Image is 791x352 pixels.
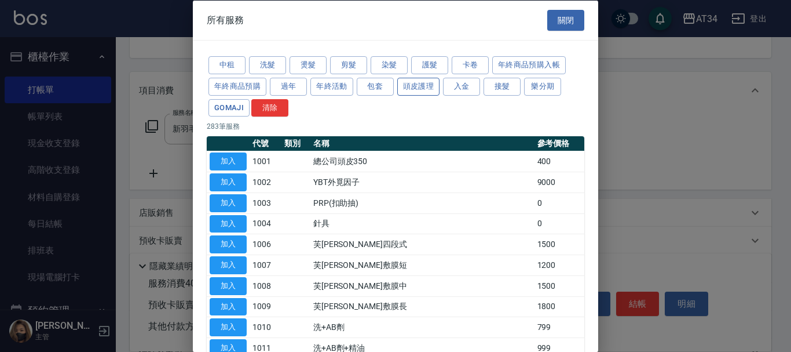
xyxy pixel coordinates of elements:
[524,77,561,95] button: 樂分期
[310,213,534,234] td: 針具
[452,56,489,74] button: 卡卷
[534,151,584,172] td: 400
[310,77,353,95] button: 年終活動
[208,77,266,95] button: 年終商品預購
[250,193,281,213] td: 1003
[310,234,534,255] td: 芙[PERSON_NAME]四段式
[310,172,534,193] td: YBT外覓因子
[310,193,534,213] td: PRP(扣助抽)
[443,77,480,95] button: 入金
[270,77,307,95] button: 過年
[210,235,247,253] button: 加入
[251,99,288,117] button: 清除
[250,255,281,275] td: 1007
[250,296,281,317] td: 1009
[310,255,534,275] td: 芙[PERSON_NAME]敷膜短
[207,121,584,132] p: 283 筆服務
[208,56,246,74] button: 中租
[210,318,247,336] button: 加入
[534,255,584,275] td: 1200
[250,234,281,255] td: 1006
[310,275,534,296] td: 芙[PERSON_NAME]敷膜中
[210,256,247,274] button: 加入
[210,297,247,315] button: 加入
[330,56,367,74] button: 剪髮
[210,194,247,212] button: 加入
[210,173,247,191] button: 加入
[290,56,327,74] button: 燙髮
[357,77,394,95] button: 包套
[534,317,584,338] td: 799
[250,151,281,172] td: 1001
[250,136,281,151] th: 代號
[250,213,281,234] td: 1004
[208,99,250,117] button: GOMAJI
[310,296,534,317] td: 芙[PERSON_NAME]敷膜長
[310,317,534,338] td: 洗+AB劑
[310,136,534,151] th: 名稱
[210,277,247,295] button: 加入
[250,275,281,296] td: 1008
[249,56,286,74] button: 洗髮
[250,317,281,338] td: 1010
[207,14,244,26] span: 所有服務
[310,151,534,172] td: 總公司頭皮350
[411,56,448,74] button: 護髮
[250,172,281,193] td: 1002
[534,234,584,255] td: 1500
[534,172,584,193] td: 9000
[534,193,584,213] td: 0
[210,215,247,233] button: 加入
[534,136,584,151] th: 參考價格
[492,56,566,74] button: 年終商品預購入帳
[397,77,440,95] button: 頭皮護理
[547,9,584,31] button: 關閉
[371,56,408,74] button: 染髮
[534,296,584,317] td: 1800
[534,275,584,296] td: 1500
[484,77,521,95] button: 接髮
[281,136,310,151] th: 類別
[534,213,584,234] td: 0
[210,153,247,170] button: 加入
